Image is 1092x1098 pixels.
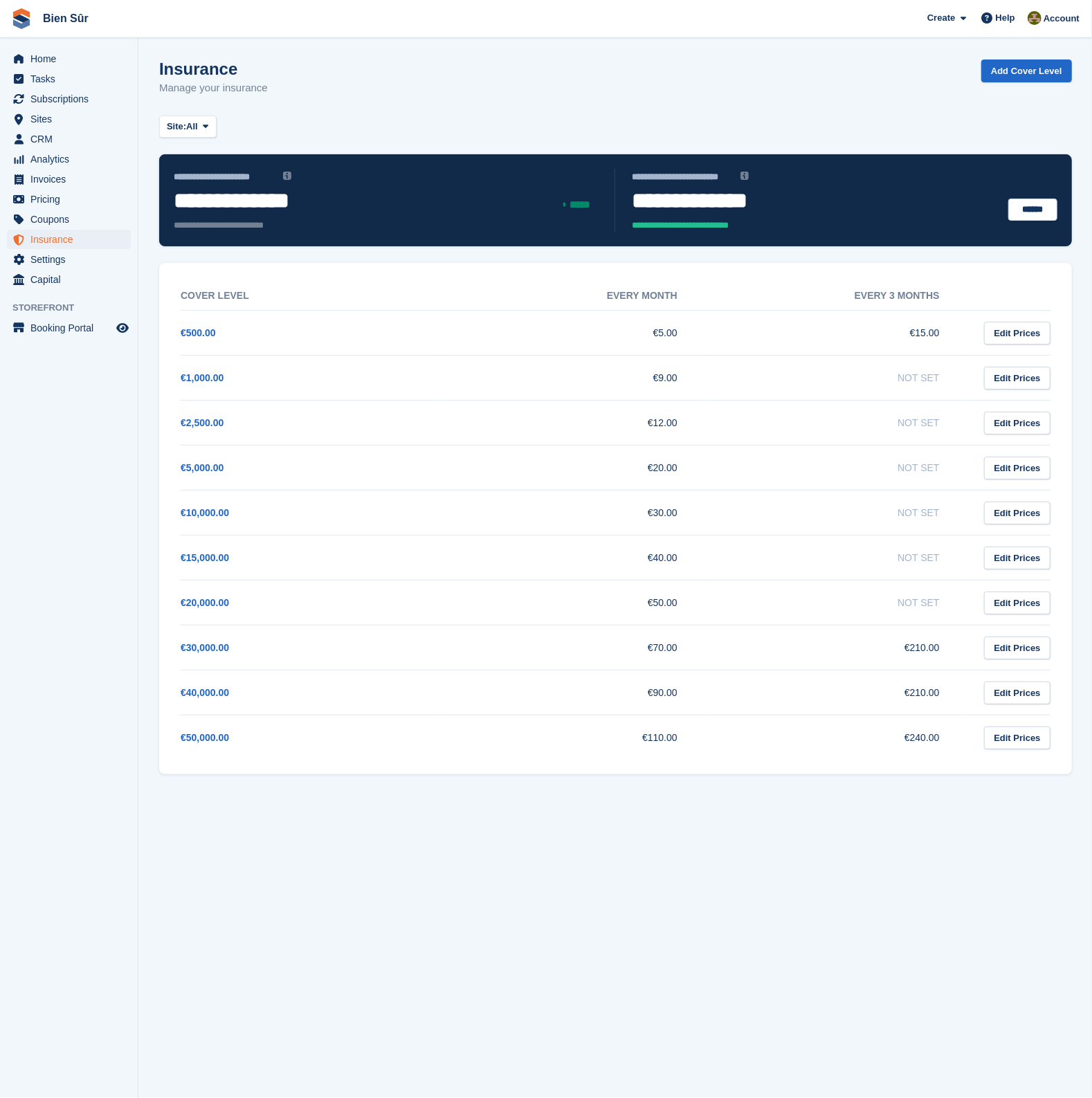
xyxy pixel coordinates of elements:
span: Capital [30,270,113,289]
a: Add Cover Level [981,60,1072,82]
a: Edit Prices [984,547,1050,569]
span: Sites [30,109,113,129]
span: Help [996,11,1015,25]
th: Every month [443,282,705,311]
img: Matthieu Burnand [1028,11,1041,25]
a: Edit Prices [984,322,1050,345]
span: Create [927,11,955,25]
a: menu [7,89,131,109]
a: Edit Prices [984,502,1050,524]
a: €15,000.00 [181,552,229,563]
td: €210.00 [705,670,967,715]
span: Booking Portal [30,318,113,338]
td: €50.00 [443,580,705,625]
span: Analytics [30,149,113,169]
a: €30,000.00 [181,642,229,653]
td: €70.00 [443,625,705,670]
td: Not Set [705,401,967,446]
td: €30.00 [443,491,705,536]
a: Edit Prices [984,681,1050,704]
a: Edit Prices [984,367,1050,390]
th: Every 3 months [705,282,967,311]
span: Insurance [30,230,113,249]
a: €10,000.00 [181,507,229,518]
a: menu [7,170,131,189]
span: Settings [30,250,113,269]
a: menu [7,109,131,129]
p: Manage your insurance [159,80,268,96]
a: menu [7,250,131,269]
a: menu [7,210,131,229]
a: €50,000.00 [181,732,229,743]
span: CRM [30,129,113,149]
a: menu [7,49,131,68]
span: Subscriptions [30,89,113,109]
a: Edit Prices [984,592,1050,614]
td: €210.00 [705,625,967,670]
a: menu [7,69,131,89]
td: €40.00 [443,536,705,580]
img: icon-info-grey-7440780725fd019a000dd9b08b2336e03edf1995a4989e88bcd33f0948082b44.svg [740,172,749,180]
span: Site: [167,120,186,134]
a: Edit Prices [984,726,1050,749]
a: Edit Prices [984,637,1050,659]
img: stora-icon-8386f47178a22dfd0bd8f6a31ec36ba5ce8667c1dd55bd0f319d3a0aa187defe.svg [11,8,32,29]
a: Edit Prices [984,412,1050,434]
td: €20.00 [443,446,705,491]
a: €1,000.00 [181,372,224,383]
a: menu [7,149,131,169]
a: menu [7,190,131,209]
td: €15.00 [705,311,967,356]
span: Coupons [30,210,113,229]
a: menu [7,129,131,149]
td: €240.00 [705,715,967,760]
th: Cover Level [181,282,443,311]
td: €110.00 [443,715,705,760]
td: Not Set [705,536,967,580]
span: Pricing [30,190,113,209]
a: Edit Prices [984,457,1050,479]
a: €5,000.00 [181,462,224,473]
td: €12.00 [443,401,705,446]
td: €9.00 [443,356,705,401]
td: Not Set [705,580,967,625]
a: €20,000.00 [181,597,229,608]
span: Invoices [30,170,113,189]
td: Not Set [705,491,967,536]
td: Not Set [705,356,967,401]
td: €5.00 [443,311,705,356]
a: Bien Sûr [37,7,94,30]
a: €500.00 [181,327,216,338]
a: menu [7,318,131,338]
span: Tasks [30,69,113,89]
span: Storefront [12,301,138,315]
span: Account [1044,12,1080,26]
td: Not Set [705,446,967,491]
button: Site: All [159,116,217,138]
h1: Insurance [159,60,268,78]
span: All [186,120,198,134]
a: €40,000.00 [181,687,229,698]
a: menu [7,230,131,249]
td: €90.00 [443,670,705,715]
span: Home [30,49,113,68]
img: icon-info-grey-7440780725fd019a000dd9b08b2336e03edf1995a4989e88bcd33f0948082b44.svg [283,172,291,180]
a: Preview store [114,320,131,336]
a: €2,500.00 [181,417,224,428]
a: menu [7,270,131,289]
